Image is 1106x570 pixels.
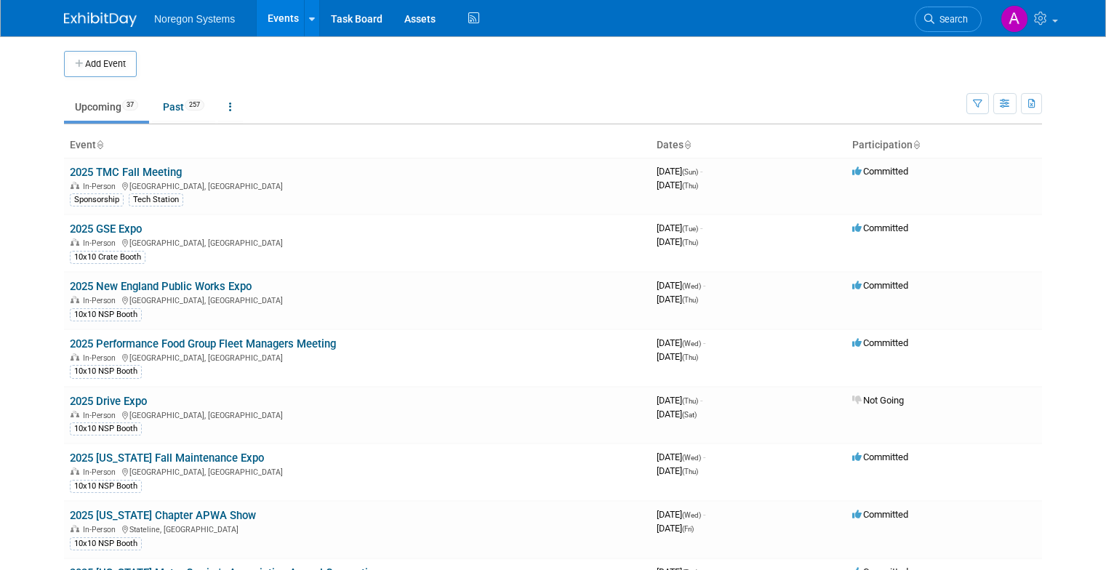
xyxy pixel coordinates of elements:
div: [GEOGRAPHIC_DATA], [GEOGRAPHIC_DATA] [70,294,645,305]
div: [GEOGRAPHIC_DATA], [GEOGRAPHIC_DATA] [70,351,645,363]
a: 2025 [US_STATE] Chapter APWA Show [70,509,256,522]
span: In-Person [83,467,120,477]
span: In-Person [83,411,120,420]
span: [DATE] [657,222,702,233]
span: [DATE] [657,166,702,177]
span: Committed [852,451,908,462]
a: 2025 Performance Food Group Fleet Managers Meeting [70,337,336,350]
th: Dates [651,133,846,158]
a: Sort by Event Name [96,139,103,150]
span: - [703,451,705,462]
a: Upcoming37 [64,93,149,121]
div: 10x10 NSP Booth [70,422,142,435]
span: [DATE] [657,451,705,462]
img: In-Person Event [71,525,79,532]
div: Tech Station [129,193,183,206]
div: 10x10 NSP Booth [70,365,142,378]
span: (Thu) [682,238,698,246]
a: 2025 GSE Expo [70,222,142,236]
span: (Thu) [682,182,698,190]
span: [DATE] [657,395,702,406]
img: In-Person Event [71,411,79,418]
span: - [703,337,705,348]
span: In-Person [83,353,120,363]
span: - [700,166,702,177]
span: - [703,509,705,520]
a: Sort by Start Date [684,139,691,150]
div: Sponsorship [70,193,124,206]
img: In-Person Event [71,238,79,246]
span: - [703,280,705,291]
a: Past257 [152,93,215,121]
span: (Wed) [682,282,701,290]
a: 2025 TMC Fall Meeting [70,166,182,179]
span: In-Person [83,296,120,305]
a: 2025 Drive Expo [70,395,147,408]
span: (Fri) [682,525,694,533]
img: In-Person Event [71,467,79,475]
span: Committed [852,222,908,233]
span: (Wed) [682,454,701,462]
span: Search [934,14,968,25]
a: Search [915,7,982,32]
span: Noregon Systems [154,13,235,25]
span: Committed [852,280,908,291]
img: In-Person Event [71,296,79,303]
span: (Sat) [682,411,697,419]
span: (Thu) [682,296,698,304]
img: Ali Connell [1001,5,1028,33]
span: 257 [185,100,204,111]
div: 10x10 Crate Booth [70,251,145,264]
span: [DATE] [657,351,698,362]
img: In-Person Event [71,353,79,361]
div: [GEOGRAPHIC_DATA], [GEOGRAPHIC_DATA] [70,409,645,420]
div: 10x10 NSP Booth [70,480,142,493]
span: [DATE] [657,465,698,476]
span: [DATE] [657,409,697,420]
span: (Wed) [682,340,701,348]
span: Not Going [852,395,904,406]
a: 2025 New England Public Works Expo [70,280,252,293]
span: [DATE] [657,280,705,291]
div: [GEOGRAPHIC_DATA], [GEOGRAPHIC_DATA] [70,465,645,477]
img: ExhibitDay [64,12,137,27]
a: Sort by Participation Type [913,139,920,150]
span: Committed [852,337,908,348]
div: [GEOGRAPHIC_DATA], [GEOGRAPHIC_DATA] [70,236,645,248]
span: [DATE] [657,337,705,348]
div: Stateline, [GEOGRAPHIC_DATA] [70,523,645,534]
span: (Thu) [682,353,698,361]
img: In-Person Event [71,182,79,189]
a: 2025 [US_STATE] Fall Maintenance Expo [70,451,264,465]
span: Committed [852,509,908,520]
div: 10x10 NSP Booth [70,308,142,321]
span: (Wed) [682,511,701,519]
span: In-Person [83,238,120,248]
span: [DATE] [657,523,694,534]
span: In-Person [83,182,120,191]
span: (Thu) [682,397,698,405]
span: [DATE] [657,236,698,247]
span: (Tue) [682,225,698,233]
span: - [700,222,702,233]
button: Add Event [64,51,137,77]
span: - [700,395,702,406]
span: In-Person [83,525,120,534]
span: (Thu) [682,467,698,475]
span: (Sun) [682,168,698,176]
span: [DATE] [657,180,698,190]
span: [DATE] [657,509,705,520]
th: Event [64,133,651,158]
div: 10x10 NSP Booth [70,537,142,550]
span: 37 [122,100,138,111]
span: Committed [852,166,908,177]
div: [GEOGRAPHIC_DATA], [GEOGRAPHIC_DATA] [70,180,645,191]
span: [DATE] [657,294,698,305]
th: Participation [846,133,1042,158]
